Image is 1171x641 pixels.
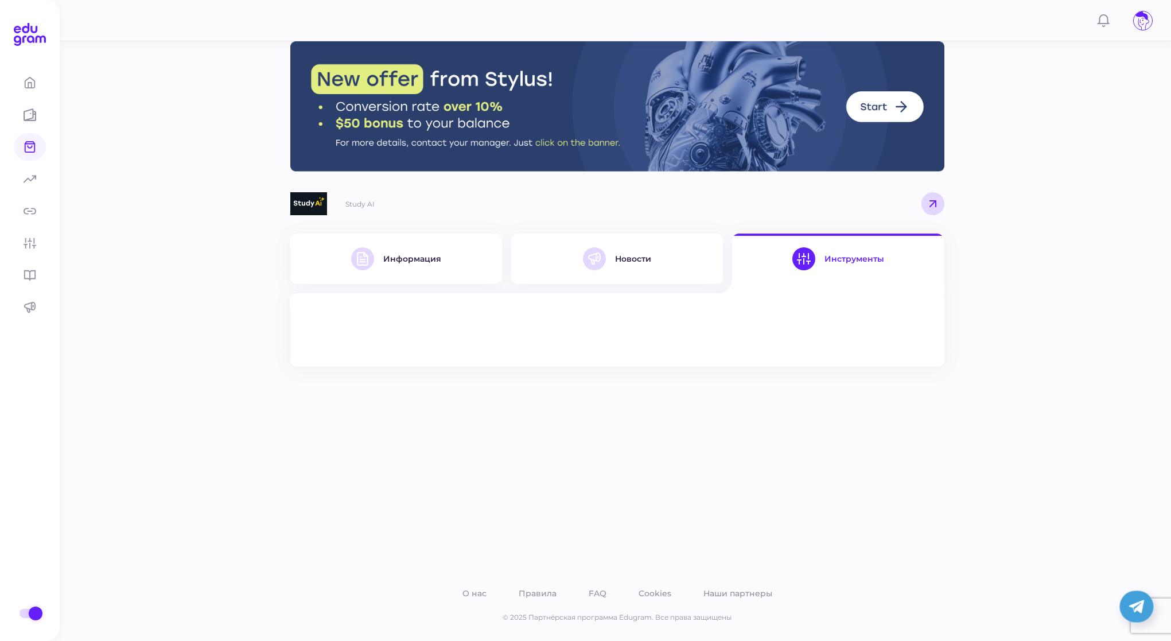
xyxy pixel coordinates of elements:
[290,234,502,284] button: Информация
[345,200,375,208] div: Study AI
[511,234,723,284] button: Новости
[290,41,944,172] img: Stylus Banner
[824,254,884,264] div: Инструменты
[615,254,651,264] div: Новости
[732,234,944,284] button: Инструменты
[516,586,559,601] a: Правила
[701,586,775,601] a: Наши партнеры
[586,586,609,601] a: FAQ
[636,586,674,601] a: Cookies
[383,254,441,264] div: Информация
[460,586,489,601] a: О нас
[290,612,944,623] p: © 2025 Партнёрская программа Edugram. Все права защищены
